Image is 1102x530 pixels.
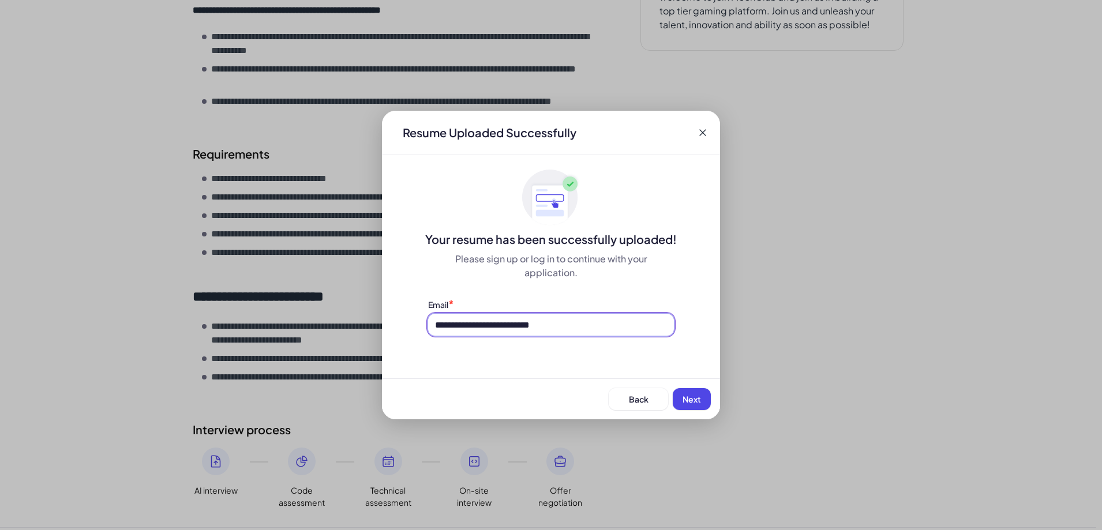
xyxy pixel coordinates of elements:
label: Email [428,299,448,310]
div: Your resume has been successfully uploaded! [382,231,720,247]
div: Resume Uploaded Successfully [393,125,586,141]
img: ApplyedMaskGroup3.svg [522,169,580,227]
button: Back [609,388,668,410]
button: Next [673,388,711,410]
span: Next [683,394,701,404]
div: Please sign up or log in to continue with your application. [428,252,674,280]
span: Back [629,394,649,404]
